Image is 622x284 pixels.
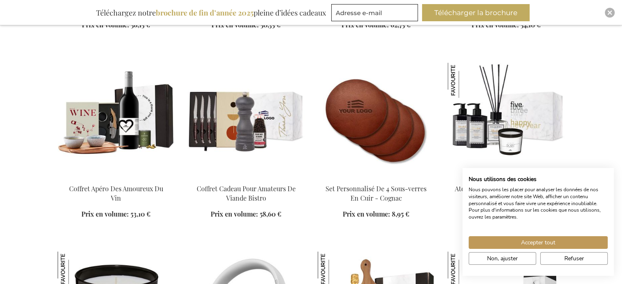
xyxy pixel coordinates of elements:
input: Adresse e-mail [331,4,418,21]
span: Prix en volume: [81,209,129,218]
a: Atelier Rebul Coffret XL De Parfum D'Intérieur [455,184,558,202]
button: Télécharger la brochure [422,4,530,21]
a: Atelier Rebul XL Home Fragrance Box Atelier Rebul Coffret XL De Parfum D'Intérieur [448,174,565,181]
span: Prix en volume: [343,209,390,218]
a: Prix en volume: 58,60 € [211,209,281,219]
a: Set Personnalisé De 4 Sous-verres En Cuir - Cognac [318,174,435,181]
span: 8,95 € [392,209,409,218]
span: Accepter tout [521,238,555,247]
a: Coffret Apéro Des Amoureux Du Vin [69,184,163,202]
img: Coffret Cadeau Pour Amateurs De Viande Bistro [188,63,305,177]
img: Atelier Rebul XL Home Fragrance Box [448,63,565,177]
form: marketing offers and promotions [331,4,420,24]
a: Coffret Cadeau Pour Amateurs De Viande Bistro [197,184,296,202]
img: Close [607,10,612,15]
span: Prix en volume: [211,209,258,218]
img: Wine Lovers Apéro Gift Set [58,63,175,177]
a: Set Personnalisé De 4 Sous-verres En Cuir - Cognac [326,184,427,202]
img: Set Personnalisé De 4 Sous-verres En Cuir - Cognac [318,63,435,177]
a: Prix en volume: 53,10 € [81,209,150,219]
span: 58,60 € [260,209,281,218]
span: Refuser [564,254,584,263]
a: Wine Lovers Apéro Gift Set [58,174,175,181]
button: Ajustez les préférences de cookie [469,252,536,265]
button: Accepter tous les cookies [469,236,608,249]
b: brochure de fin d’année 2025 [156,8,254,18]
a: Prix en volume: 8,95 € [343,209,409,219]
a: Coffret Cadeau Pour Amateurs De Viande Bistro [188,174,305,181]
span: Non, ajuster [487,254,518,263]
div: Close [605,8,615,18]
p: Nous pouvons les placer pour analyser les données de nos visiteurs, améliorer notre site Web, aff... [469,186,608,221]
div: Téléchargez notre pleine d’idées cadeaux [92,4,330,21]
img: Atelier Rebul Coffret XL De Parfum D'Intérieur [448,63,483,98]
button: Refuser tous les cookies [540,252,608,265]
span: 53,10 € [130,209,150,218]
h2: Nous utilisons des cookies [469,176,608,183]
